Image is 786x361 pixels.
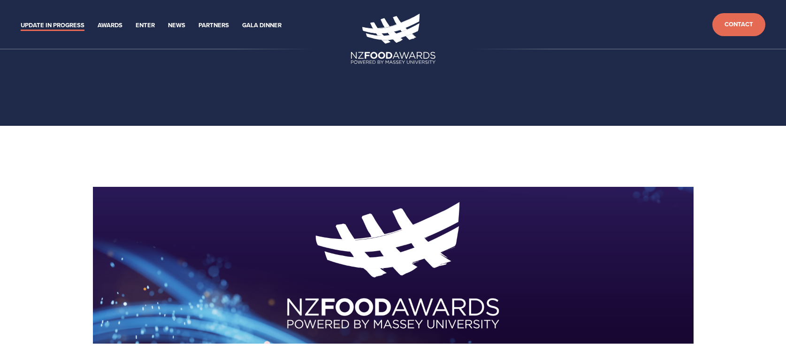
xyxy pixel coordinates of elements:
a: Enter [136,20,155,31]
a: Gala Dinner [242,20,282,31]
a: News [168,20,185,31]
a: Partners [198,20,229,31]
a: Contact [712,13,765,36]
a: Update in Progress [21,20,84,31]
a: Awards [98,20,122,31]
